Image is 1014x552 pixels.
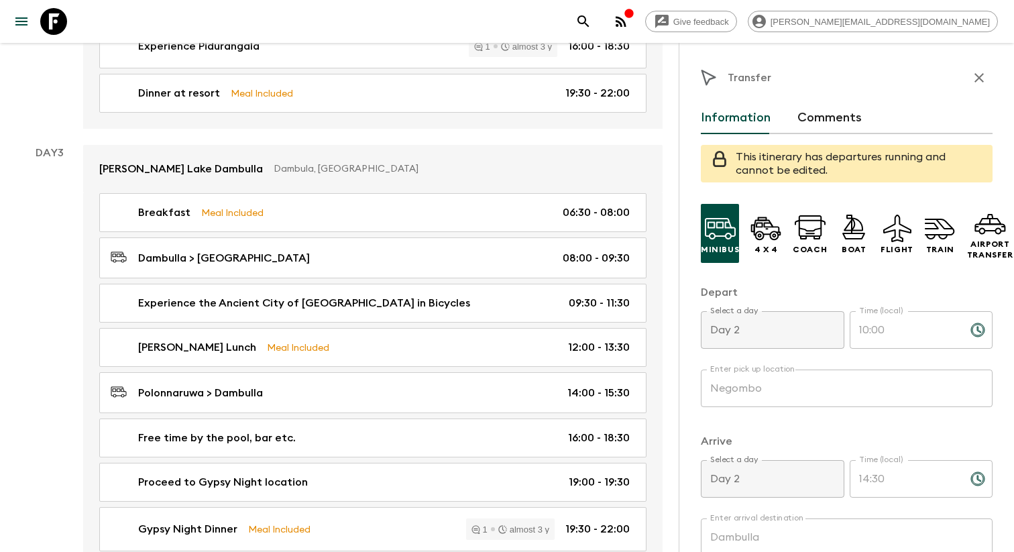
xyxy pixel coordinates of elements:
[16,145,83,161] p: Day 3
[563,250,630,266] p: 08:00 - 09:30
[850,460,960,498] input: hh:mm
[763,17,997,27] span: [PERSON_NAME][EMAIL_ADDRESS][DOMAIN_NAME]
[568,38,630,54] p: 16:00 - 18:30
[842,244,866,255] p: Boat
[138,474,308,490] p: Proceed to Gypsy Night location
[138,430,296,446] p: Free time by the pool, bar etc.
[859,454,903,465] label: Time (local)
[498,525,549,534] div: almost 3 y
[138,38,260,54] p: Experience Pidurangala
[710,454,758,465] label: Select a day
[748,11,998,32] div: [PERSON_NAME][EMAIL_ADDRESS][DOMAIN_NAME]
[701,284,993,300] p: Depart
[666,17,736,27] span: Give feedback
[565,521,630,537] p: 19:30 - 22:00
[701,433,993,449] p: Arrive
[701,244,739,255] p: Minibus
[138,521,237,537] p: Gypsy Night Dinner
[99,193,646,232] a: BreakfastMeal Included06:30 - 08:00
[99,463,646,502] a: Proceed to Gypsy Night location19:00 - 19:30
[570,8,597,35] button: search adventures
[99,372,646,413] a: Polonnaruwa > Dambulla14:00 - 15:30
[754,244,778,255] p: 4 x 4
[501,42,552,51] div: almost 3 y
[138,295,470,311] p: Experience the Ancient City of [GEOGRAPHIC_DATA] in Bicycles
[138,205,190,221] p: Breakfast
[138,250,310,266] p: Dambulla > [GEOGRAPHIC_DATA]
[99,328,646,367] a: [PERSON_NAME] LunchMeal Included12:00 - 13:30
[859,305,903,317] label: Time (local)
[8,8,35,35] button: menu
[881,244,913,255] p: Flight
[248,522,311,537] p: Meal Included
[569,295,630,311] p: 09:30 - 11:30
[563,205,630,221] p: 06:30 - 08:00
[797,102,862,134] button: Comments
[568,430,630,446] p: 16:00 - 18:30
[710,512,804,524] label: Enter arrival destination
[231,86,293,101] p: Meal Included
[138,85,220,101] p: Dinner at resort
[267,340,329,355] p: Meal Included
[967,239,1013,260] p: Airport Transfer
[99,24,646,68] a: Experience Pidurangala1almost 3 y16:00 - 18:30
[471,525,488,534] div: 1
[138,339,256,355] p: [PERSON_NAME] Lunch
[99,507,646,551] a: Gypsy Night DinnerMeal Included1almost 3 y19:30 - 22:00
[701,102,771,134] button: Information
[728,70,771,86] p: Transfer
[99,284,646,323] a: Experience the Ancient City of [GEOGRAPHIC_DATA] in Bicycles09:30 - 11:30
[645,11,737,32] a: Give feedback
[99,237,646,278] a: Dambulla > [GEOGRAPHIC_DATA]08:00 - 09:30
[474,42,490,51] div: 1
[99,161,263,177] p: [PERSON_NAME] Lake Dambulla
[138,385,263,401] p: Polonnaruwa > Dambulla
[710,364,795,375] label: Enter pick up location
[99,419,646,457] a: Free time by the pool, bar etc.16:00 - 18:30
[736,152,946,176] span: This itinerary has departures running and cannot be edited.
[569,474,630,490] p: 19:00 - 19:30
[83,145,663,193] a: [PERSON_NAME] Lake DambullaDambula, [GEOGRAPHIC_DATA]
[568,339,630,355] p: 12:00 - 13:30
[565,85,630,101] p: 19:30 - 22:00
[850,311,960,349] input: hh:mm
[99,74,646,113] a: Dinner at resortMeal Included19:30 - 22:00
[274,162,636,176] p: Dambula, [GEOGRAPHIC_DATA]
[201,205,264,220] p: Meal Included
[793,244,827,255] p: Coach
[926,244,954,255] p: Train
[710,305,758,317] label: Select a day
[567,385,630,401] p: 14:00 - 15:30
